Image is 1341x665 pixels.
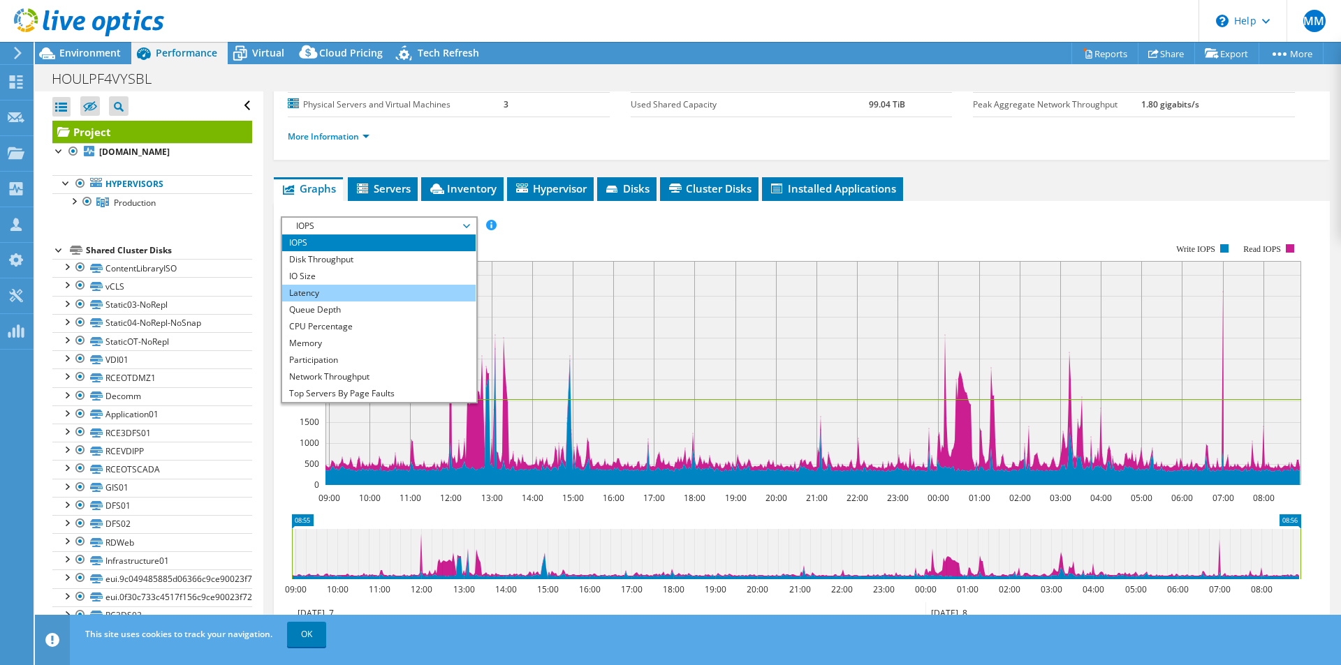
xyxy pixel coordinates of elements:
li: Top Servers By Page Faults [282,385,476,402]
li: Queue Depth [282,301,476,318]
label: Peak Aggregate Network Throughput [973,98,1141,112]
text: 03:00 [1050,492,1071,504]
text: 13:00 [453,583,475,595]
label: Physical Servers and Virtual Machines [288,98,504,112]
text: 03:00 [1041,583,1062,595]
a: ContentLibraryISO [52,259,252,277]
svg: \n [1216,15,1229,27]
text: 15:00 [537,583,559,595]
text: 21:00 [789,583,811,595]
text: 12:00 [440,492,462,504]
b: 3 [504,98,508,110]
text: Write IOPS [1176,244,1215,254]
text: 07:00 [1212,492,1234,504]
text: Read IOPS [1244,244,1282,254]
a: [DOMAIN_NAME] [52,143,252,161]
a: Static04-NoRepl-NoSnap [52,314,252,332]
text: 06:00 [1167,583,1189,595]
text: 17:00 [643,492,665,504]
text: 12:00 [411,583,432,595]
span: IOPS [289,218,469,234]
text: 500 [305,458,319,470]
a: Application01 [52,405,252,424]
span: Performance [156,46,217,59]
b: [DOMAIN_NAME] [99,146,170,158]
a: Decomm [52,387,252,405]
a: eui.9c049485885d06366c9ce90023f722d7 [52,569,252,588]
text: 06:00 [1171,492,1193,504]
a: DFS02 [52,515,252,533]
a: Reports [1071,43,1138,64]
text: 01:00 [969,492,990,504]
text: 09:00 [285,583,307,595]
text: 09:00 [318,492,340,504]
a: vCLS [52,277,252,295]
li: Latency [282,285,476,301]
text: 05:00 [1131,492,1152,504]
text: 04:00 [1090,492,1112,504]
text: 21:00 [806,492,828,504]
text: 05:00 [1125,583,1147,595]
text: 02:00 [1009,492,1031,504]
text: 19:00 [705,583,726,595]
text: 18:00 [663,583,684,595]
text: 15:00 [562,492,584,504]
span: Inventory [428,181,497,195]
a: RC3DS02 [52,606,252,625]
a: More Information [288,130,369,142]
text: 22:00 [847,492,868,504]
a: Production [52,193,252,211]
span: Disks [604,181,650,195]
li: CPU Percentage [282,318,476,335]
a: Hypervisors [52,175,252,193]
text: 19:00 [725,492,747,504]
span: Environment [59,46,121,59]
span: Graphs [281,181,336,195]
li: Disk Throughput [282,251,476,268]
b: 1.80 gigabits/s [1141,98,1199,110]
a: VDI01 [52,350,252,368]
a: RDWeb [52,533,252,551]
span: Tech Refresh [418,46,479,59]
text: 20:00 [765,492,787,504]
text: 13:00 [481,492,503,504]
text: 16:00 [603,492,624,504]
a: Share [1138,43,1195,64]
a: eui.0f30c733c4517f156c9ce90023f722d7 [52,588,252,606]
a: Infrastructure01 [52,551,252,569]
text: 01:00 [957,583,979,595]
text: 11:00 [400,492,421,504]
text: 23:00 [887,492,909,504]
text: 07:00 [1209,583,1231,595]
div: Shared Cluster Disks [86,242,252,259]
span: Hypervisor [514,181,587,195]
li: IOPS [282,234,476,251]
text: 17:00 [621,583,643,595]
li: Network Throughput [282,368,476,385]
a: Static03-NoRepl [52,296,252,314]
span: Installed Applications [769,181,896,195]
a: OK [287,622,326,647]
text: 20:00 [747,583,768,595]
text: 0 [314,479,319,491]
label: Used Shared Capacity [631,98,869,112]
span: Virtual [252,46,284,59]
text: 22:00 [831,583,853,595]
a: RCEOTDMZ1 [52,368,252,387]
span: Servers [355,181,411,195]
span: Production [114,197,156,209]
text: 14:00 [495,583,517,595]
text: 04:00 [1083,583,1104,595]
b: 99.04 TiB [869,98,905,110]
li: Memory [282,335,476,352]
text: 10:00 [327,583,349,595]
li: Participation [282,352,476,368]
text: 18:00 [684,492,705,504]
text: 11:00 [369,583,390,595]
a: Export [1194,43,1259,64]
a: RCE3DFS01 [52,424,252,442]
a: RCEVDIPP [52,442,252,460]
span: This site uses cookies to track your navigation. [85,628,272,640]
text: 00:00 [928,492,949,504]
a: RCEOTSCADA [52,460,252,478]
